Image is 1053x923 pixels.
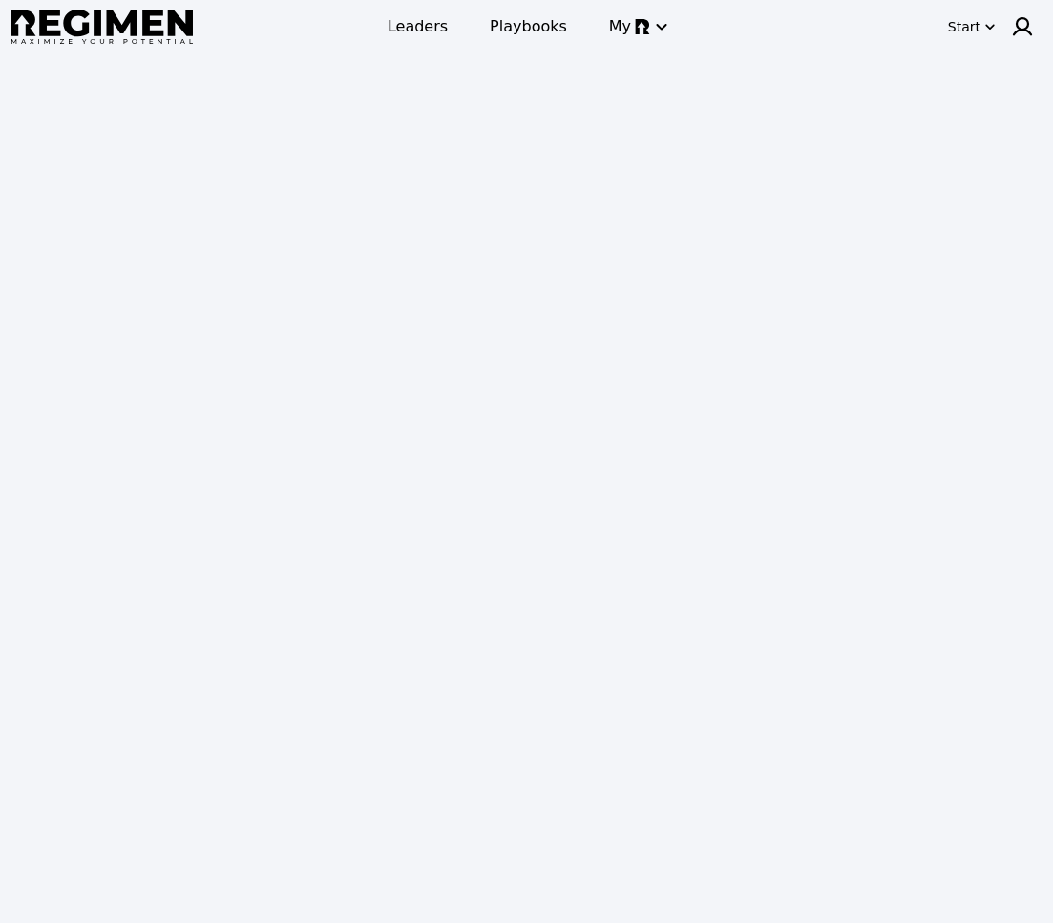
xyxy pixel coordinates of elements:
[376,10,459,44] a: Leaders
[1011,15,1034,38] img: user icon
[11,10,193,45] img: Regimen logo
[948,17,980,36] div: Start
[490,15,567,38] span: Playbooks
[598,10,677,44] button: My
[609,15,631,38] span: My
[478,10,579,44] a: Playbooks
[944,11,1000,42] button: Start
[388,15,448,38] span: Leaders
